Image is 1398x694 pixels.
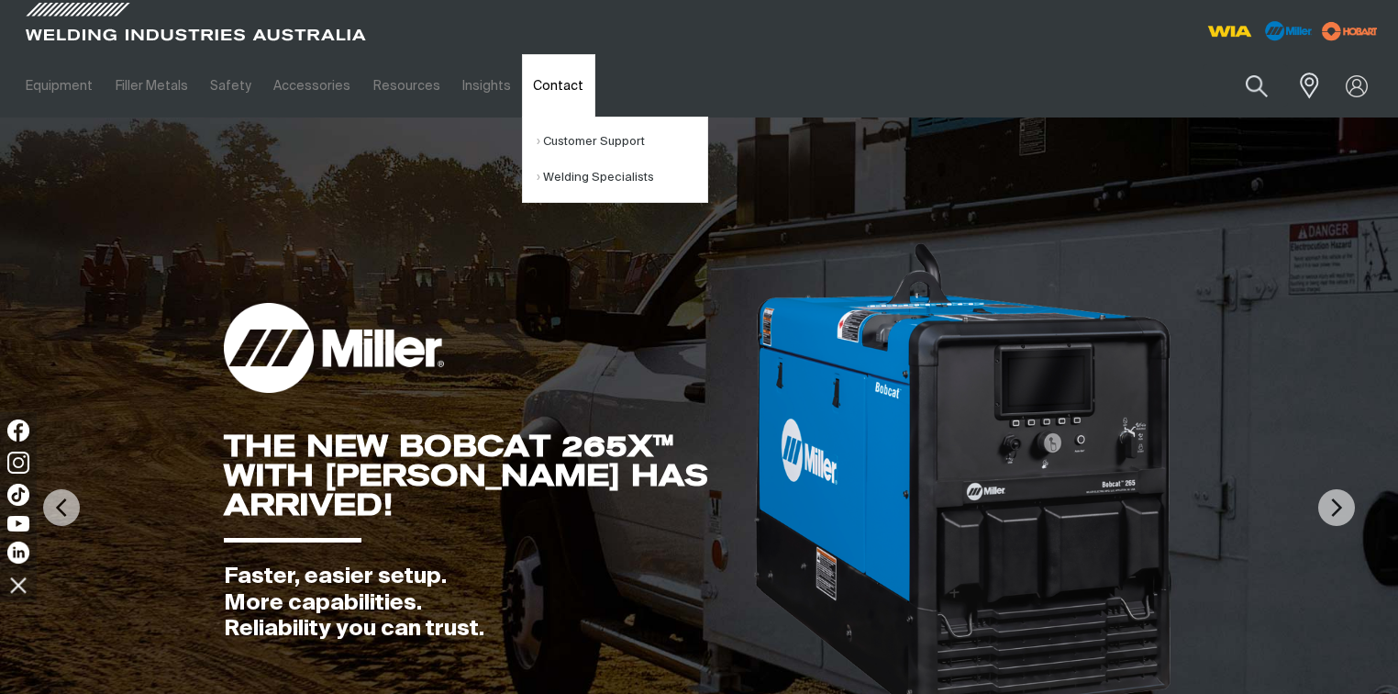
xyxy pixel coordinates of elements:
input: Product name or item number... [1203,64,1288,107]
a: Filler Metals [104,54,198,118]
a: Equipment [15,54,104,118]
a: Contact [522,54,594,118]
button: Search products [1226,64,1288,107]
a: Accessories [262,54,361,118]
img: YouTube [7,516,29,532]
img: LinkedIn [7,542,29,564]
img: Instagram [7,452,29,474]
img: hide socials [3,569,34,600]
a: Customer Support [537,124,707,160]
img: TikTok [7,484,29,506]
img: NextArrow [1318,489,1355,526]
a: Insights [451,54,522,118]
a: Resources [362,54,451,118]
a: Welding Specialists [537,160,707,196]
div: Faster, easier setup. More capabilities. Reliability you can trust. [224,564,752,643]
img: Facebook [7,420,29,442]
nav: Main [15,54,1041,118]
ul: Contact Submenu [522,117,708,203]
img: PrevArrow [43,489,80,526]
a: Safety [199,54,262,118]
div: THE NEW BOBCAT 265X™ WITH [PERSON_NAME] HAS ARRIVED! [224,431,752,520]
img: miller [1316,17,1383,45]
